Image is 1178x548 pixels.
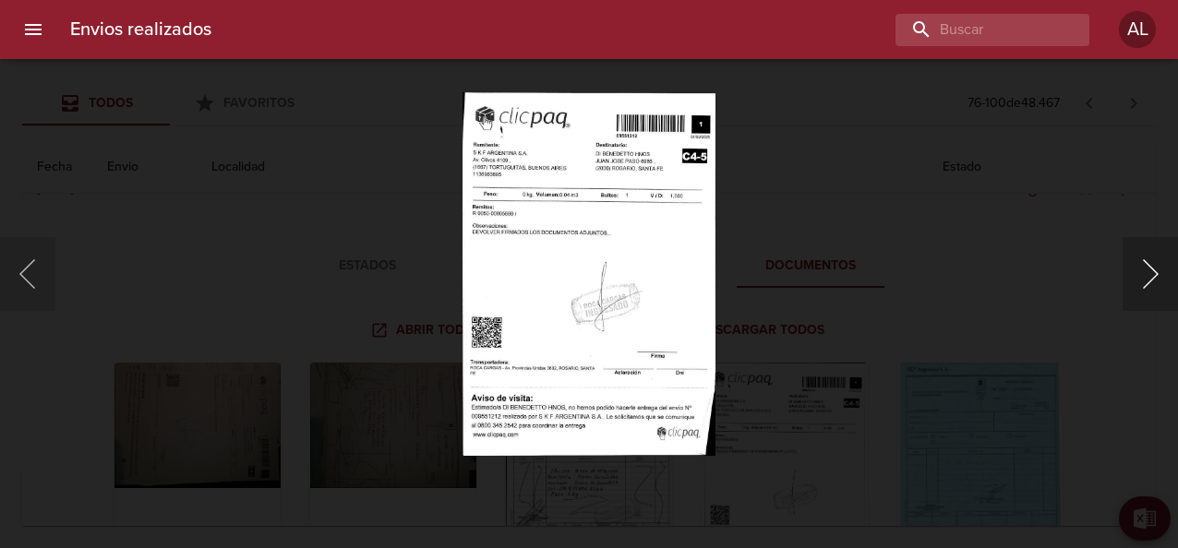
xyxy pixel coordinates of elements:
button: Siguiente [1123,237,1178,311]
div: AL [1119,11,1156,48]
input: buscar [896,14,1058,46]
div: Abrir información de usuario [1119,11,1156,48]
img: Image [463,92,715,456]
h6: Envios realizados [70,15,211,44]
button: menu [11,7,55,52]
